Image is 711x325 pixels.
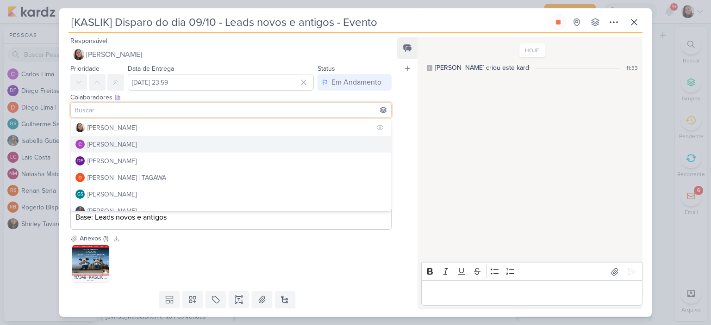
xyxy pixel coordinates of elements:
div: 117349_KASLIK _ E-MAIL MKT _ KASLIK IBIRAPUERA _ ESPECIAL [DATE] _ ZAZUU PET _ 11.10.jpg [72,273,109,282]
div: Colaboradores [70,92,392,102]
label: Status [318,65,335,73]
img: e9l9yTG9dspZuHYpWFL74Vt5toUDDb-metaMTE3MzQ5X0tBU0xJSyBfIEUtTUFJTCBNS1QgXyBLQVNMSUsgSUJJUkFQVUVSQS... [72,245,109,282]
div: Anexos (1) [80,233,108,243]
div: Guilherme Santos [75,190,85,199]
div: Este log é visível à todos no kard [427,65,432,71]
button: [PERSON_NAME] [71,119,391,136]
button: DF [PERSON_NAME] [71,153,391,169]
div: [PERSON_NAME] [87,206,137,216]
div: 11:33 [626,64,638,72]
div: Parar relógio [555,18,562,26]
input: Buscar [73,104,389,116]
img: Sharlene Khoury [75,123,85,132]
button: [PERSON_NAME] | TAGAWA [71,169,391,186]
div: Editor editing area: main [421,280,642,306]
img: Sharlene Khoury [73,49,84,60]
button: GS [PERSON_NAME] [71,186,391,202]
input: Select a date [128,74,314,91]
button: [PERSON_NAME] [71,202,391,219]
img: Isabella Gutierres [75,206,85,215]
div: [PERSON_NAME] [87,190,137,199]
div: Sharlene criou este kard [435,63,529,73]
div: [PERSON_NAME] | TAGAWA [87,173,166,183]
button: Em Andamento [318,74,392,91]
img: Carlos Lima [75,140,85,149]
label: Responsável [70,37,107,45]
img: Diego Lima | TAGAWA [75,173,85,182]
input: Kard Sem Título [69,14,548,31]
div: [PERSON_NAME] [87,156,137,166]
p: DF [77,159,83,164]
div: [PERSON_NAME] [87,123,137,133]
div: Diego Freitas [75,156,85,166]
div: [PERSON_NAME] [87,140,137,149]
button: [PERSON_NAME] [70,46,392,63]
p: GS [77,192,83,197]
label: Prioridade [70,65,100,73]
span: [PERSON_NAME] [86,49,142,60]
p: Base: Leads novos e antigos [75,212,387,223]
button: [PERSON_NAME] [71,136,391,153]
div: Editor toolbar [421,263,642,281]
div: Em Andamento [331,77,381,88]
label: Data de Entrega [128,65,174,73]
